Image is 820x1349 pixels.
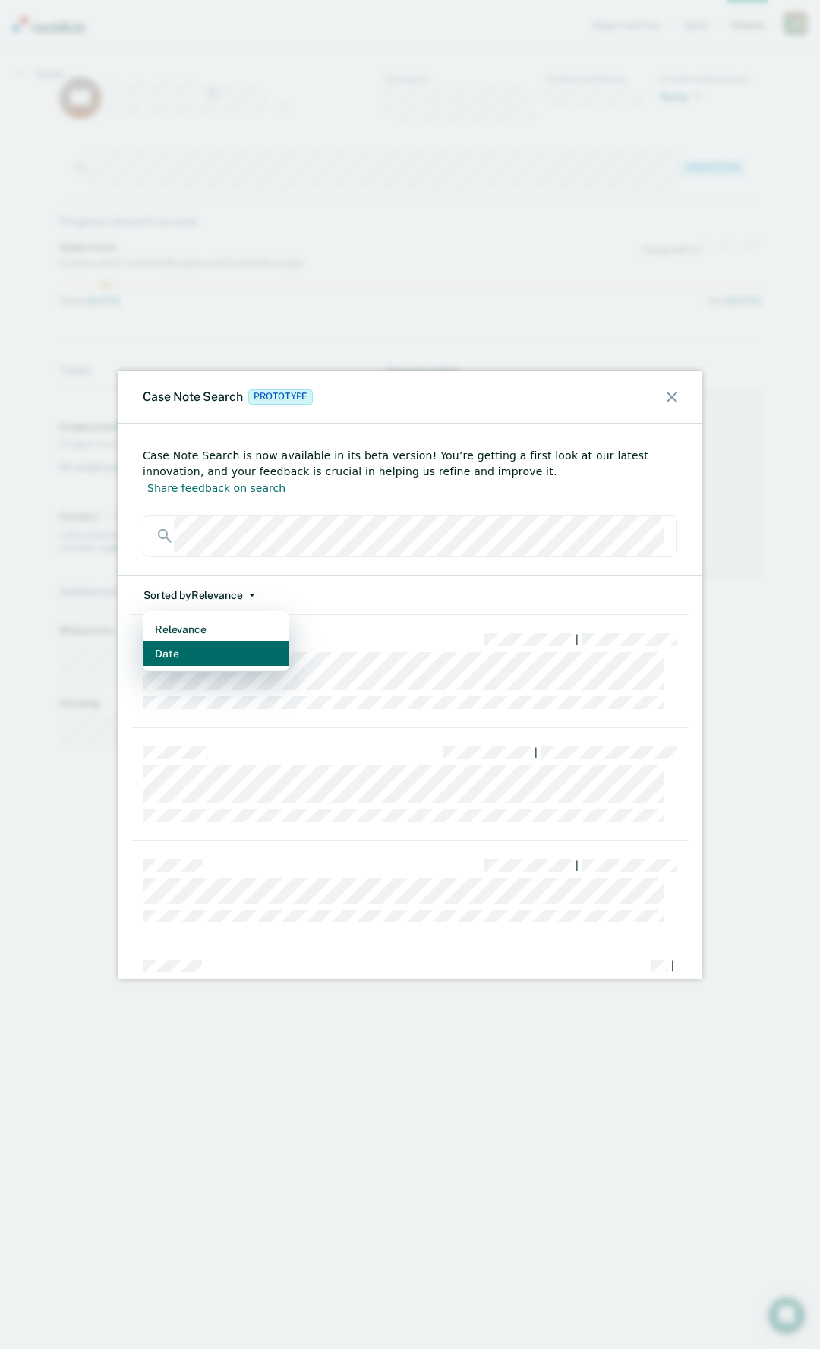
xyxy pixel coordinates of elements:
[143,617,289,641] button: Relevance
[143,389,316,405] div: Case Note Search
[671,960,674,972] div: |
[143,480,290,497] button: Share feedback on search
[143,641,289,666] button: Date
[576,859,579,872] div: |
[576,633,579,646] div: |
[143,576,256,615] button: Sorted byRelevance
[143,448,677,497] div: Case Note Search is now available in its beta version! You’re getting a first look at our latest ...
[248,389,313,405] span: Prototype
[535,746,538,759] div: |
